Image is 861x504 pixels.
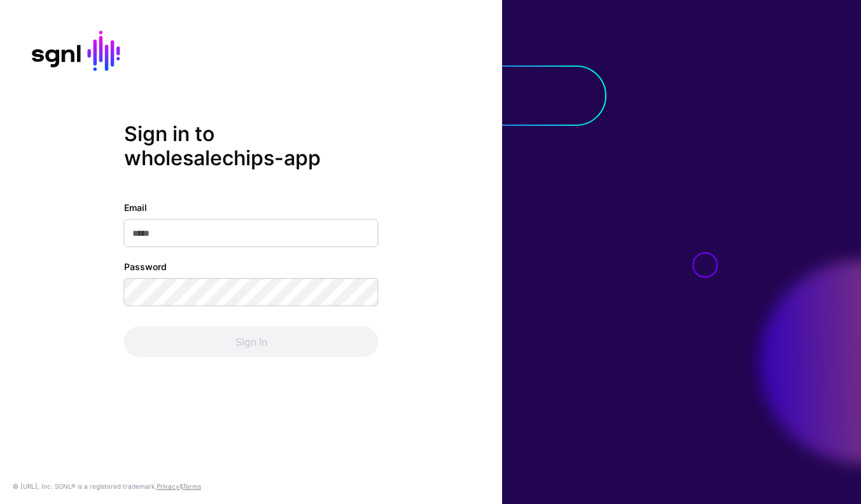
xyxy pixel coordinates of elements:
[13,481,201,491] div: © [URL], Inc. SGNL® is a registered trademark. &
[124,201,147,214] label: Email
[124,260,167,273] label: Password
[124,121,379,170] h2: Sign in to wholesalechips-app
[183,482,201,490] a: Terms
[157,482,179,490] a: Privacy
